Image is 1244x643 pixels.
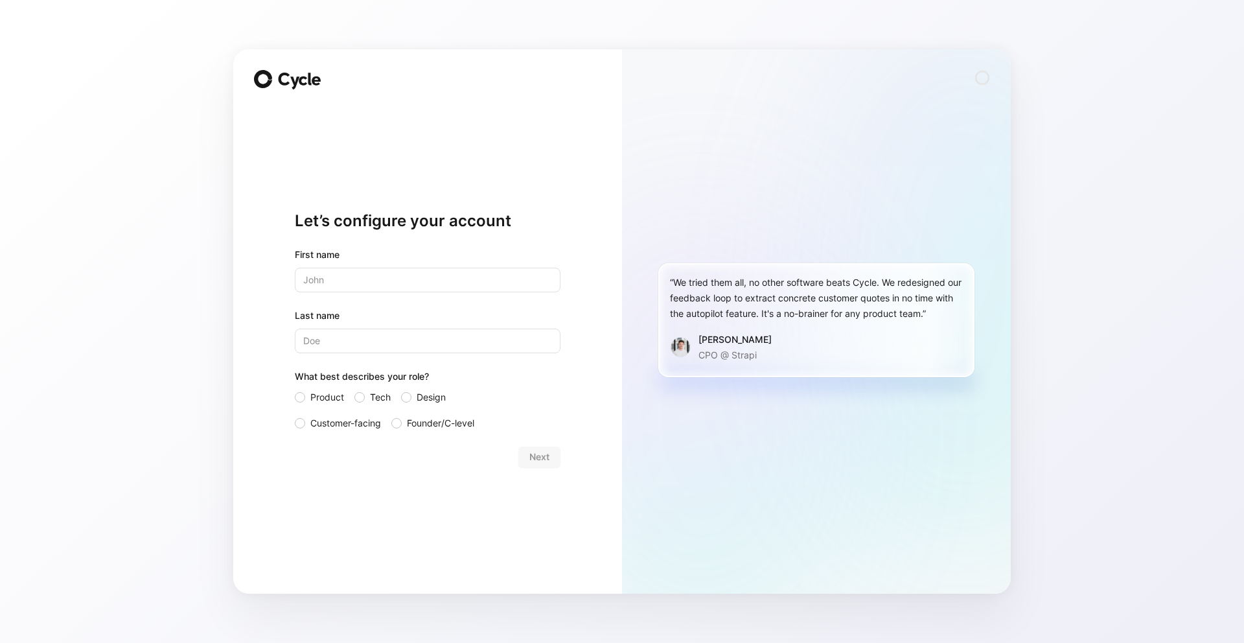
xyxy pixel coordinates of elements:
span: Product [310,390,344,405]
span: Tech [370,390,391,405]
input: Doe [295,329,560,353]
div: First name [295,247,560,263]
span: Customer-facing [310,415,381,431]
input: John [295,268,560,292]
h1: Let’s configure your account [295,211,560,231]
div: “We tried them all, no other software beats Cycle. We redesigned our feedback loop to extract con... [670,275,963,321]
div: [PERSON_NAME] [698,332,772,347]
div: What best describes your role? [295,369,560,390]
p: CPO @ Strapi [698,347,772,363]
span: Design [417,390,446,405]
label: Last name [295,308,560,323]
span: Founder/C-level [407,415,474,431]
